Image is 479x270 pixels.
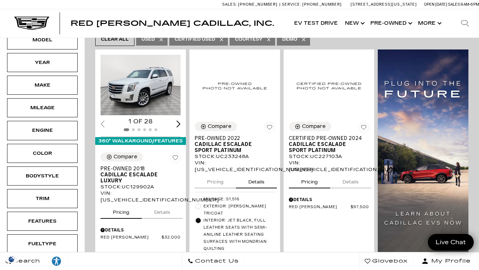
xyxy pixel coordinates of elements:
button: pricing tab [101,203,142,219]
button: Save Vehicle [170,152,181,166]
div: Mileage [25,104,60,112]
div: MakeMake [7,76,78,95]
div: Year [25,59,60,66]
span: Red [PERSON_NAME] Cadillac, Inc. [71,19,274,28]
button: Compare Vehicle [101,152,143,162]
div: Next slide [176,121,181,127]
button: Compare Vehicle [289,122,331,131]
button: details tab [330,173,371,188]
span: Open [DATE] [424,2,447,7]
div: Compare [302,123,326,130]
div: Color [25,149,60,157]
a: Pre-Owned [367,9,414,37]
div: EngineEngine [7,121,78,140]
span: Used [141,35,155,44]
button: Open user profile menu [413,252,479,270]
a: Pre-Owned 2018Cadillac Escalade Luxury [101,166,181,184]
button: pricing tab [289,173,330,188]
a: Sales: [PHONE_NUMBER] [222,2,279,6]
span: Certified Used [175,35,215,44]
span: Certified Pre-Owned 2024 [289,135,364,141]
div: TrimTrim [7,189,78,208]
button: Save Vehicle [264,122,275,135]
button: details tab [236,173,277,188]
span: Clear All [101,35,129,44]
div: FeaturesFeatures [7,212,78,231]
div: Compare [114,154,137,160]
span: Demo [282,35,297,44]
div: Make [25,81,60,89]
button: details tab [142,203,183,219]
div: 1 / 2 [101,55,181,115]
div: Stock : UC233248A [195,153,275,160]
a: Glovebox [359,252,413,270]
div: Bodystyle [25,172,60,180]
div: Search [451,9,479,37]
div: MileageMileage [7,98,78,117]
a: New [341,9,367,37]
div: Pricing Details - Pre-Owned 2018 Cadillac Escalade Luxury [101,227,181,233]
span: Cadillac Escalade Sport Platinum [195,141,269,153]
span: Live Chat [432,238,469,246]
a: Service: [PHONE_NUMBER] [279,2,344,6]
div: BodystyleBodystyle [7,166,78,186]
span: Glovebox [370,256,408,266]
span: Pre-Owned 2022 [195,135,269,141]
button: More [414,9,444,37]
span: My Profile [429,256,471,266]
span: Sales: [222,2,237,7]
button: pricing tab [195,173,236,188]
span: Courtesy [235,35,262,44]
button: Compare Vehicle [195,122,237,131]
div: Stock : UC227103A [289,153,369,160]
div: Privacy Settings [4,256,20,263]
div: ColorColor [7,144,78,163]
img: 2022 Cadillac Escalade Sport Platinum [195,55,275,117]
div: ModelModel [7,30,78,49]
a: Certified Pre-Owned 2024Cadillac Escalade Sport Platinum [289,135,369,153]
div: Explore your accessibility options [46,256,67,266]
span: Red [PERSON_NAME] [101,235,162,240]
a: Red [PERSON_NAME] $97,500 [289,205,369,210]
div: Compare [208,123,231,130]
div: Stock : UC129902A [101,184,181,190]
span: Sales: [448,2,461,7]
span: [PHONE_NUMBER] [302,2,342,7]
div: Fueltype [25,240,60,248]
a: Live Chat [428,234,474,251]
span: Red [PERSON_NAME] [289,205,351,210]
span: [PHONE_NUMBER] [238,2,278,7]
div: Pricing Details - Certified Pre-Owned 2024 Cadillac Escalade Sport Platinum [289,196,369,203]
a: Contact Us [182,252,244,270]
span: Pre-Owned 2018 [101,166,175,172]
div: VIN: [US_VEHICLE_IDENTIFICATION_NUMBER] [101,190,181,203]
div: Features [25,217,60,225]
div: Engine [25,127,60,134]
span: $32,000 [162,235,181,240]
div: VIN: [US_VEHICLE_IDENTIFICATION_NUMBER] [289,160,369,172]
img: Cadillac Dark Logo with Cadillac White Text [14,17,49,30]
span: Service: [282,2,301,7]
span: Search [11,256,40,266]
span: Exterior: [PERSON_NAME] Tricoat [204,203,275,217]
a: Pre-Owned 2022Cadillac Escalade Sport Platinum [195,135,275,153]
span: 9 AM-6 PM [461,2,479,7]
a: [STREET_ADDRESS][US_STATE] [351,2,417,7]
div: 1 of 28 [101,118,181,125]
span: Cadillac Escalade Luxury [101,172,175,184]
div: 360° WalkAround/Features [95,137,186,145]
span: Interior: Jet Black, Full leather seats with semi-aniline leather seating surfaces with Mondrian ... [204,217,275,252]
div: Trim [25,195,60,202]
span: Cadillac Escalade Sport Platinum [289,141,364,153]
div: Model [25,36,60,44]
button: Save Vehicle [358,122,369,135]
div: VIN: [US_VEHICLE_IDENTIFICATION_NUMBER] [195,160,275,172]
a: Red [PERSON_NAME] $32,000 [101,235,181,240]
a: Explore your accessibility options [46,252,67,270]
img: 2018 Cadillac Escalade Luxury 1 [101,55,181,115]
div: FueltypeFueltype [7,234,78,253]
a: Red [PERSON_NAME] Cadillac, Inc. [71,20,274,27]
img: 2024 Cadillac Escalade Sport Platinum [289,55,369,117]
li: Mileage: 51,516 [195,196,275,203]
